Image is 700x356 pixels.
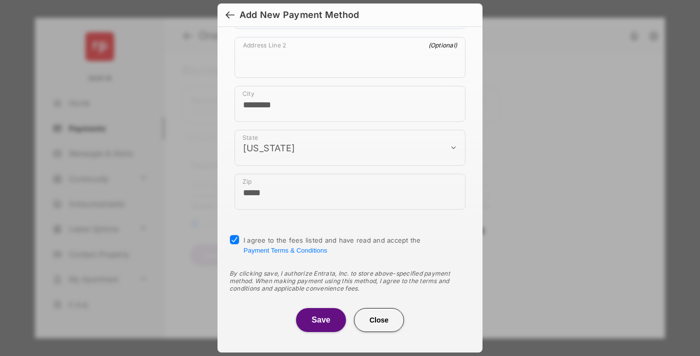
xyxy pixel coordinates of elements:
div: payment_method_screening[postal_addresses][locality] [234,86,465,122]
button: Save [296,308,346,332]
button: I agree to the fees listed and have read and accept the [243,247,327,254]
div: Add New Payment Method [239,9,359,20]
div: payment_method_screening[postal_addresses][postalCode] [234,174,465,210]
button: Close [354,308,404,332]
div: payment_method_screening[postal_addresses][administrativeArea] [234,130,465,166]
div: payment_method_screening[postal_addresses][addressLine2] [234,37,465,78]
span: I agree to the fees listed and have read and accept the [243,236,421,254]
div: By clicking save, I authorize Entrata, Inc. to store above-specified payment method. When making ... [229,270,470,292]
